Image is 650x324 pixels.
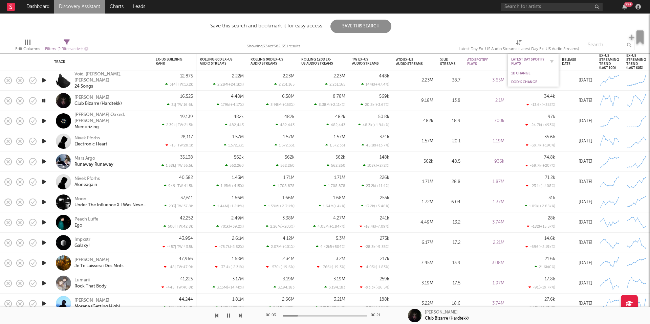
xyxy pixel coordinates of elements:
[74,223,82,229] div: Ego
[361,204,389,208] div: 13.2k ( +5.46 % )
[74,141,107,147] a: Electronic Heart
[528,285,555,290] div: -91 ( +19.7k % )
[396,259,433,267] div: 7.45M
[180,216,193,221] div: 42,252
[74,182,97,188] a: Aloneagain
[74,283,107,290] a: Rock That Body
[562,158,592,166] div: [DATE]
[440,117,460,125] div: 18.9
[624,2,633,7] div: 99 +
[334,135,345,139] div: 1.57M
[74,101,122,107] a: Club Bizarre (Hardtekk)
[396,137,433,145] div: 1.57M
[266,102,295,107] div: 3.98M ( +153 % )
[74,162,113,168] a: Runaway Runaway
[269,305,295,310] div: 2.1M ( +372 % )
[74,156,95,162] a: Mars Argo
[333,277,345,281] div: 3.19M
[74,298,109,304] a: [PERSON_NAME]
[548,216,555,221] div: 28k
[74,71,147,84] a: Void, [PERSON_NAME], [PERSON_NAME]
[282,196,295,200] div: 1.66M
[74,263,124,269] div: Je Te Laisserai Des Mots
[285,155,295,160] div: 562k
[284,115,295,119] div: 482k
[335,155,345,160] div: 562k
[179,297,193,302] div: 44,244
[232,176,244,180] div: 1.43M
[45,45,88,53] div: Filters
[396,198,433,206] div: 1.72M
[282,94,295,99] div: 6.58M
[526,102,555,107] div: -13.6k ( +352 % )
[215,245,244,249] div: -75.7k ( -2.82 % )
[440,259,460,267] div: 13.9
[599,54,619,70] div: Ex-US Streaming Trend (last 10d)
[440,218,460,227] div: 13.2
[396,97,433,105] div: 9.18M
[74,277,90,283] a: Lumarii
[333,94,345,99] div: 8.78M
[380,257,389,261] div: 217k
[74,176,100,182] div: Nivek Fforhs
[511,80,545,84] div: DoD % Change
[333,216,345,221] div: 4.27M
[396,58,423,66] div: ATD Ex-US Audio Streams
[352,57,379,66] div: TW Ex-US Audio Streams
[54,60,146,64] div: Track
[74,237,90,243] a: Impxstr
[232,196,244,200] div: 1.56M
[467,158,504,166] div: 936k
[216,224,244,229] div: 701k ( +39.2 % )
[548,115,555,119] div: 97k
[330,20,391,33] button: Save This Search
[74,124,99,130] a: Memorizing
[467,259,504,267] div: 3.08M
[156,102,193,107] div: 31 | TW: 16.6k
[396,279,433,287] div: 3.19M
[440,178,460,186] div: 28.8
[526,143,555,147] div: -39.7k ( +190 % )
[232,74,244,78] div: 2.22M
[545,277,555,281] div: 17.8k
[15,37,40,56] div: Edit Columns
[325,143,345,147] div: 1,572,331
[180,115,193,119] div: 19,139
[334,176,345,180] div: 1.71M
[440,76,460,85] div: 38.7
[440,58,456,66] div: % US Streams
[440,239,460,247] div: 17.2
[545,257,555,261] div: 21.6k
[232,297,244,302] div: 1.81M
[396,300,433,308] div: 3.22M
[283,74,295,78] div: 2.23M
[333,74,345,78] div: 2.23M
[467,300,504,308] div: 3.74M
[467,178,504,186] div: 1.87M
[215,265,244,269] div: -37.4k ( -2.31 % )
[180,74,193,78] div: 12,875
[74,112,147,124] a: [PERSON_NAME],Oxxed,[PERSON_NAME]
[74,196,86,202] a: Moon
[380,196,389,200] div: 255k
[74,202,147,208] div: Under The Influence X I Was Never There (Slowed + Reverb)
[74,84,93,90] a: 24 Songs
[396,158,433,166] div: 562k
[180,155,193,160] div: 35,138
[317,265,345,269] div: -766k ( -19.3 % )
[544,297,555,302] div: 27.6k
[622,4,627,9] button: 99+
[360,285,389,290] div: -93.3k ( -26.5 % )
[179,236,193,241] div: 43,954
[335,115,345,119] div: 482k
[396,178,433,186] div: 1.71M
[459,45,579,53] div: Latest Day Ex-US Audio Streams (Latest Day Ex-US Audio Streams)
[440,158,460,166] div: 48.5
